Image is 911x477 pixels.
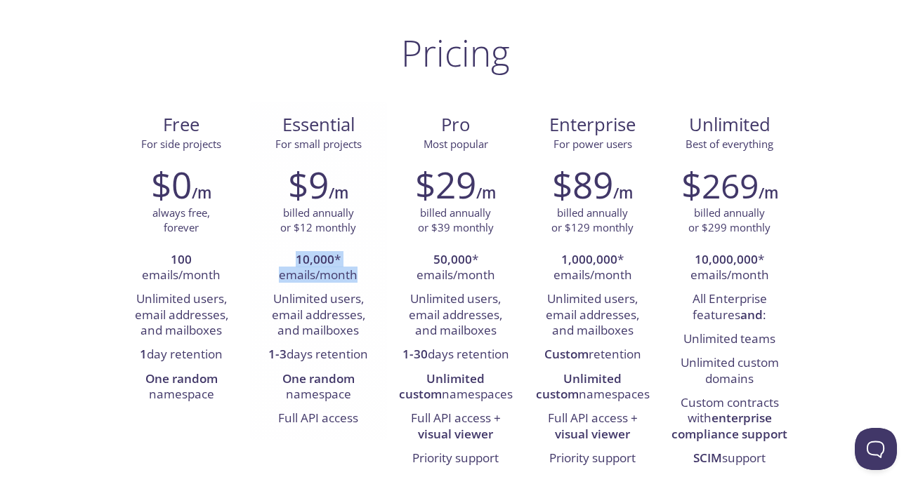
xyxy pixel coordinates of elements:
li: Full API access + [398,407,513,447]
strong: 50,000 [433,251,472,267]
li: Unlimited teams [671,328,787,351]
li: namespaces [535,368,650,408]
li: days retention [398,343,513,367]
li: * emails/month [261,248,376,288]
li: * emails/month [671,248,787,288]
li: emails/month [124,248,240,288]
strong: 1 [140,346,147,362]
li: Priority support [535,447,650,471]
span: Pro [398,113,513,137]
strong: 1,000,000 [561,251,617,267]
span: For small projects [275,137,362,151]
strong: One random [282,370,355,387]
strong: 1-3 [268,346,287,362]
strong: Unlimited custom [536,370,622,402]
li: Unlimited users, email addresses, and mailboxes [124,288,240,343]
li: Unlimited users, email addresses, and mailboxes [535,288,650,343]
span: Best of everything [686,137,773,151]
li: support [671,447,787,471]
h2: $0 [151,163,192,206]
p: billed annually or $129 monthly [551,206,634,236]
strong: 1-30 [402,346,428,362]
strong: 10,000 [296,251,334,267]
li: day retention [124,343,240,367]
span: Free [124,113,239,137]
h2: $29 [415,163,476,206]
li: Unlimited users, email addresses, and mailboxes [261,288,376,343]
li: Unlimited custom domains [671,351,787,391]
li: * emails/month [535,248,650,288]
span: Essential [261,113,376,137]
li: namespace [261,368,376,408]
span: Most popular [424,137,488,151]
strong: Unlimited custom [399,370,485,402]
p: billed annually or $299 monthly [688,206,771,236]
strong: and [740,307,763,323]
li: * emails/month [398,248,513,288]
iframe: Help Scout Beacon - Open [855,428,897,470]
strong: enterprise compliance support [671,410,787,441]
span: For side projects [141,137,221,151]
li: retention [535,343,650,367]
span: Enterprise [535,113,650,137]
h2: $89 [552,163,613,206]
span: Unlimited [689,112,771,137]
h1: Pricing [401,32,510,74]
strong: 100 [171,251,192,267]
strong: visual viewer [418,426,493,442]
li: Unlimited users, email addresses, and mailboxes [398,288,513,343]
span: For power users [553,137,632,151]
li: Custom contracts with [671,391,787,447]
li: Full API access [261,407,376,431]
li: days retention [261,343,376,367]
strong: Custom [544,346,589,362]
h2: $ [681,163,759,206]
p: billed annually or $12 monthly [280,206,356,236]
strong: visual viewer [555,426,630,442]
li: All Enterprise features : [671,288,787,328]
h2: $9 [288,163,329,206]
li: namespaces [398,368,513,408]
h6: /m [476,181,496,205]
h6: /m [329,181,348,205]
span: 269 [702,163,759,208]
strong: 10,000,000 [695,251,758,267]
h6: /m [613,181,633,205]
h6: /m [759,181,778,205]
li: namespace [124,368,240,408]
h6: /m [192,181,211,205]
strong: SCIM [693,450,722,466]
p: always free, forever [152,206,210,236]
strong: One random [145,370,218,387]
p: billed annually or $39 monthly [418,206,494,236]
li: Priority support [398,447,513,471]
li: Full API access + [535,407,650,447]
